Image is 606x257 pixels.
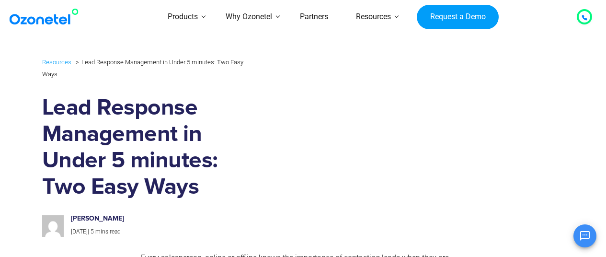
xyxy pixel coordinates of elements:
a: Request a Demo [417,5,499,30]
h6: [PERSON_NAME] [71,215,250,223]
span: mins read [95,228,121,235]
span: [DATE] [71,228,88,235]
p: | [71,227,250,237]
button: Open chat [573,224,596,247]
img: 4b37bf29a85883ff6b7148a8970fe41aab027afb6e69c8ab3d6dde174307cbd0 [42,215,64,237]
li: Lead Response Management in Under 5 minutes: Two Easy Ways [42,56,243,77]
a: Resources [42,57,71,68]
span: 5 [91,228,94,235]
h1: Lead Response Management in Under 5 minutes: Two Easy Ways [42,95,260,200]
